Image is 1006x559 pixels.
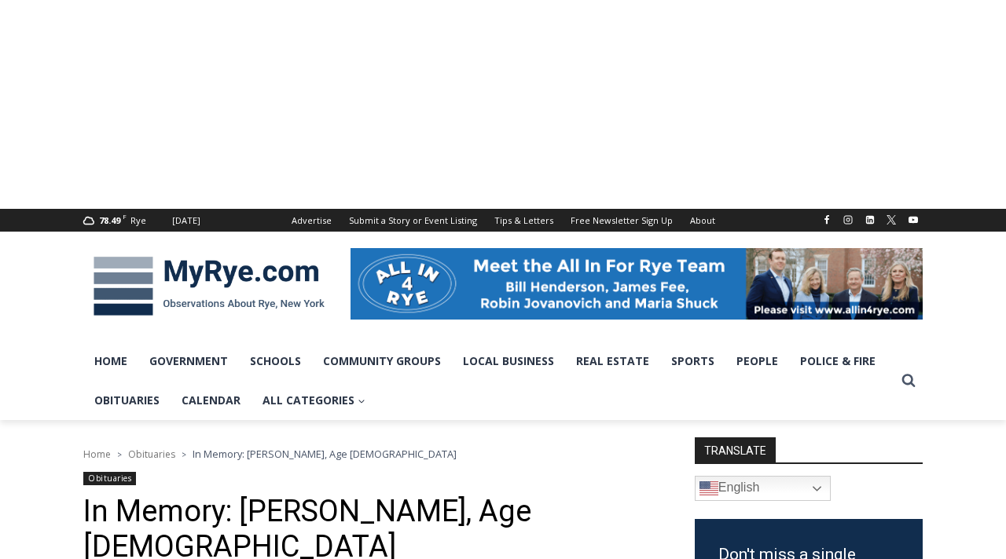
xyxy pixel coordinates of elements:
[699,479,718,498] img: en
[182,449,186,460] span: >
[695,437,776,462] strong: TRANSLATE
[660,342,725,381] a: Sports
[128,448,175,461] a: Obituaries
[138,342,239,381] a: Government
[861,210,879,229] a: Linkedin
[83,381,171,420] a: Obituaries
[99,214,120,226] span: 78.49
[562,209,681,232] a: Free Newsletter Sign Up
[171,381,251,420] a: Calendar
[83,472,136,485] a: Obituaries
[123,212,127,221] span: F
[725,342,789,381] a: People
[83,342,138,381] a: Home
[452,342,565,381] a: Local Business
[695,476,831,501] a: English
[283,209,724,232] nav: Secondary Navigation
[486,209,562,232] a: Tips & Letters
[83,246,335,327] img: MyRye.com
[251,381,376,420] a: All Categories
[340,209,486,232] a: Submit a Story or Event Listing
[117,449,122,460] span: >
[904,210,923,229] a: YouTube
[882,210,901,229] a: X
[817,210,836,229] a: Facebook
[193,447,457,461] span: In Memory: [PERSON_NAME], Age [DEMOGRAPHIC_DATA]
[681,209,724,232] a: About
[283,209,340,232] a: Advertise
[83,448,111,461] a: Home
[839,210,857,229] a: Instagram
[130,214,146,228] div: Rye
[239,342,312,381] a: Schools
[351,248,923,319] img: All in for Rye
[565,342,660,381] a: Real Estate
[172,214,200,228] div: [DATE]
[83,446,653,462] nav: Breadcrumbs
[263,392,365,409] span: All Categories
[312,342,452,381] a: Community Groups
[83,342,894,421] nav: Primary Navigation
[789,342,887,381] a: Police & Fire
[894,367,923,395] button: View Search Form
